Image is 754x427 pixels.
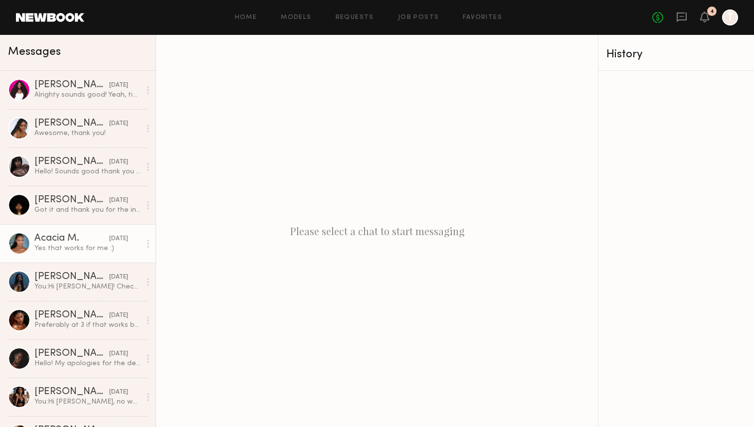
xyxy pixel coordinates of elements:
[109,311,128,320] div: [DATE]
[156,35,598,427] div: Please select a chat to start messaging
[34,205,141,215] div: Got it and thank you for the information!
[606,49,746,60] div: History
[109,196,128,205] div: [DATE]
[710,9,714,14] div: 4
[34,129,141,138] div: Awesome, thank you!
[109,234,128,244] div: [DATE]
[235,14,257,21] a: Home
[463,14,502,21] a: Favorites
[34,80,109,90] div: [PERSON_NAME]
[722,9,738,25] a: T
[398,14,439,21] a: Job Posts
[34,195,109,205] div: [PERSON_NAME]
[34,387,109,397] div: [PERSON_NAME]
[34,397,141,407] div: You: Hi [PERSON_NAME], no worries! We will reach back out for the next one.
[34,272,109,282] div: [PERSON_NAME]
[109,388,128,397] div: [DATE]
[34,320,141,330] div: Preferably at 3 if that works but I’m flexible
[34,157,109,167] div: [PERSON_NAME]
[109,119,128,129] div: [DATE]
[34,349,109,359] div: [PERSON_NAME]
[34,119,109,129] div: [PERSON_NAME]
[34,310,109,320] div: [PERSON_NAME]
[8,46,61,58] span: Messages
[34,282,141,291] div: You: Hi [PERSON_NAME]! Checking in to see if you would be available for a swatch test [DATE][DATE...
[109,157,128,167] div: [DATE]
[109,81,128,90] div: [DATE]
[109,349,128,359] div: [DATE]
[34,359,141,368] div: Hello! My apologies for the delayed response. Unfortunately I was available [DATE] and completely...
[109,273,128,282] div: [DATE]
[34,244,141,253] div: Yes that works for me :)
[34,234,109,244] div: Acacia M.
[336,14,374,21] a: Requests
[281,14,311,21] a: Models
[34,167,141,176] div: Hello! Sounds good thank you 😊
[34,90,141,100] div: Alrighty sounds good! Yeah, time frame still works just lmk so I can plan out the rest of my day 💕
